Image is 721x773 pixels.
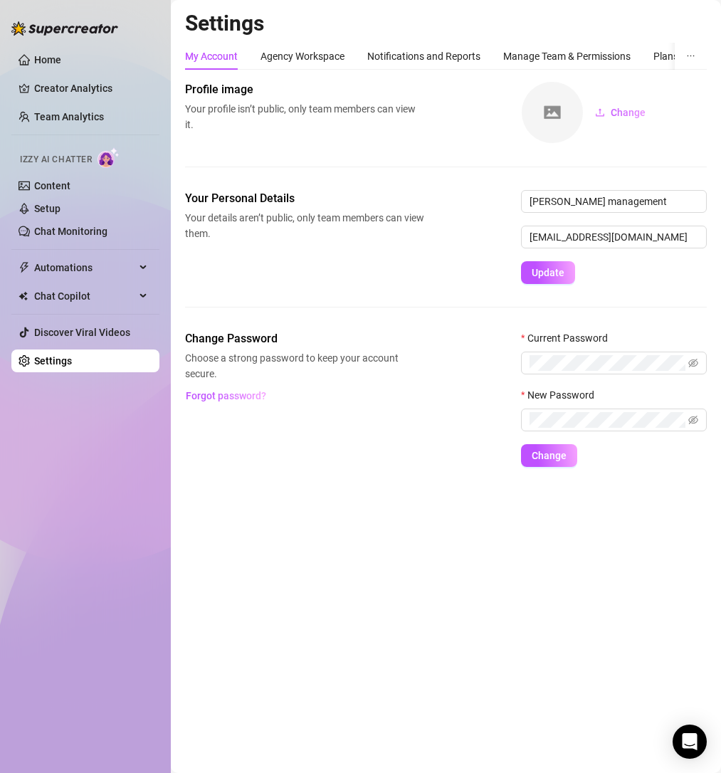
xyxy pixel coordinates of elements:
[185,10,707,37] h2: Settings
[185,190,424,207] span: Your Personal Details
[521,190,707,213] input: Enter name
[34,111,104,122] a: Team Analytics
[186,390,266,401] span: Forgot password?
[34,355,72,367] a: Settings
[584,101,657,124] button: Change
[34,180,70,191] a: Content
[611,107,646,118] span: Change
[503,48,631,64] div: Manage Team & Permissions
[185,210,424,241] span: Your details aren’t public, only team members can view them.
[185,384,266,407] button: Forgot password?
[521,330,617,346] label: Current Password
[522,82,583,143] img: square-placeholder.png
[521,444,577,467] button: Change
[260,48,344,64] div: Agency Workspace
[521,261,575,284] button: Update
[185,48,238,64] div: My Account
[532,267,564,278] span: Update
[34,285,135,307] span: Chat Copilot
[98,147,120,168] img: AI Chatter
[11,21,118,36] img: logo-BBDzfeDw.svg
[532,450,567,461] span: Change
[688,415,698,425] span: eye-invisible
[185,81,424,98] span: Profile image
[686,51,695,61] span: ellipsis
[521,387,604,403] label: New Password
[20,153,92,167] span: Izzy AI Chatter
[34,256,135,279] span: Automations
[185,101,424,132] span: Your profile isn’t public, only team members can view it.
[19,291,28,301] img: Chat Copilot
[595,107,605,117] span: upload
[34,54,61,65] a: Home
[34,203,60,214] a: Setup
[19,262,30,273] span: thunderbolt
[34,327,130,338] a: Discover Viral Videos
[530,412,685,428] input: New Password
[185,330,424,347] span: Change Password
[521,226,707,248] input: Enter new email
[653,48,715,64] div: Plans & Billing
[34,226,107,237] a: Chat Monitoring
[673,725,707,759] div: Open Intercom Messenger
[34,77,148,100] a: Creator Analytics
[185,350,424,382] span: Choose a strong password to keep your account secure.
[367,48,480,64] div: Notifications and Reports
[530,355,685,371] input: Current Password
[688,358,698,368] span: eye-invisible
[675,43,707,70] button: ellipsis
